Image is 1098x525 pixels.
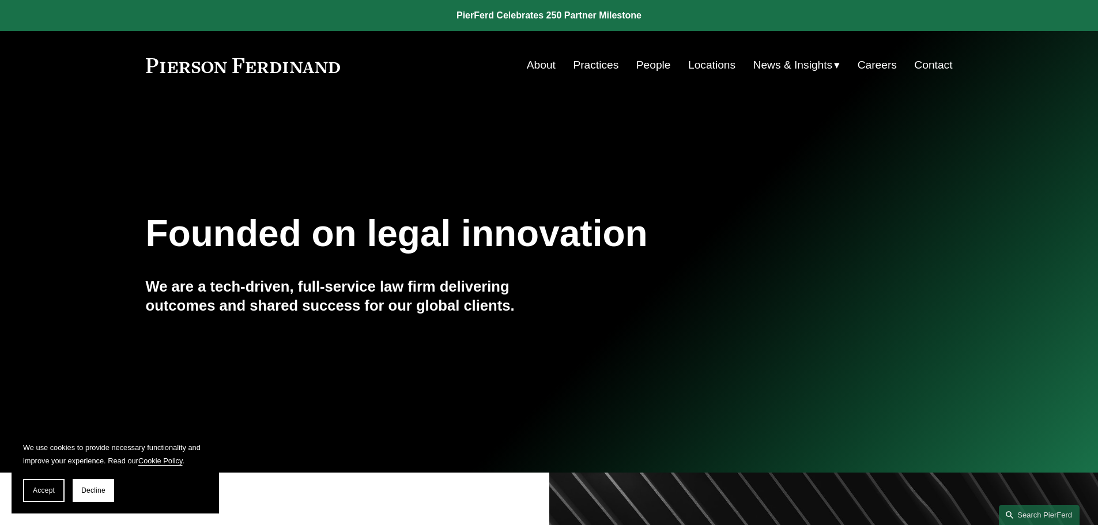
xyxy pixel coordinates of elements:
[999,505,1080,525] a: Search this site
[138,456,183,465] a: Cookie Policy
[527,54,556,76] a: About
[753,54,840,76] a: folder dropdown
[688,54,735,76] a: Locations
[73,479,114,502] button: Decline
[23,441,207,467] p: We use cookies to provide necessary functionality and improve your experience. Read our .
[858,54,897,76] a: Careers
[12,429,219,513] section: Cookie banner
[81,486,105,494] span: Decline
[23,479,65,502] button: Accept
[33,486,55,494] span: Accept
[146,277,549,315] h4: We are a tech-driven, full-service law firm delivering outcomes and shared success for our global...
[753,55,833,75] span: News & Insights
[636,54,671,76] a: People
[146,213,818,255] h1: Founded on legal innovation
[573,54,618,76] a: Practices
[914,54,952,76] a: Contact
